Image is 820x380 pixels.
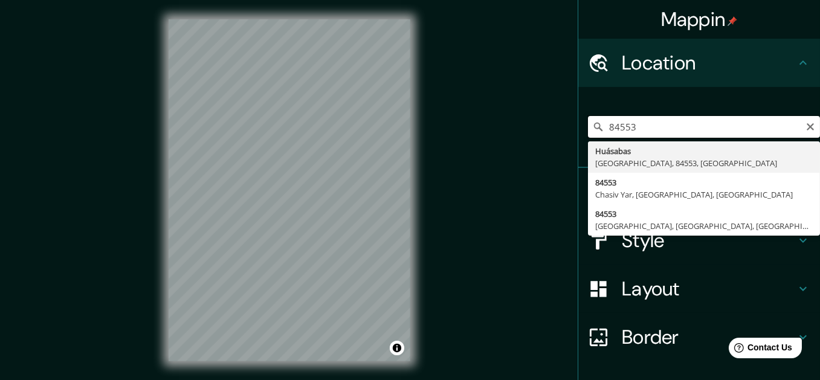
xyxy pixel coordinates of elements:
[622,51,796,75] h4: Location
[578,39,820,87] div: Location
[578,313,820,361] div: Border
[661,7,738,31] h4: Mappin
[588,116,820,138] input: Pick your city or area
[595,157,813,169] div: [GEOGRAPHIC_DATA], 84553, [GEOGRAPHIC_DATA]
[728,16,737,26] img: pin-icon.png
[578,265,820,313] div: Layout
[169,19,410,361] canvas: Map
[578,216,820,265] div: Style
[712,333,807,367] iframe: Help widget launcher
[805,120,815,132] button: Clear
[595,220,813,232] div: [GEOGRAPHIC_DATA], [GEOGRAPHIC_DATA], [GEOGRAPHIC_DATA]
[622,325,796,349] h4: Border
[595,176,813,188] div: 84553
[595,208,813,220] div: 84553
[578,168,820,216] div: Pins
[390,341,404,355] button: Toggle attribution
[595,188,813,201] div: Chasiv Yar, [GEOGRAPHIC_DATA], [GEOGRAPHIC_DATA]
[622,277,796,301] h4: Layout
[595,145,813,157] div: Huásabas
[622,228,796,253] h4: Style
